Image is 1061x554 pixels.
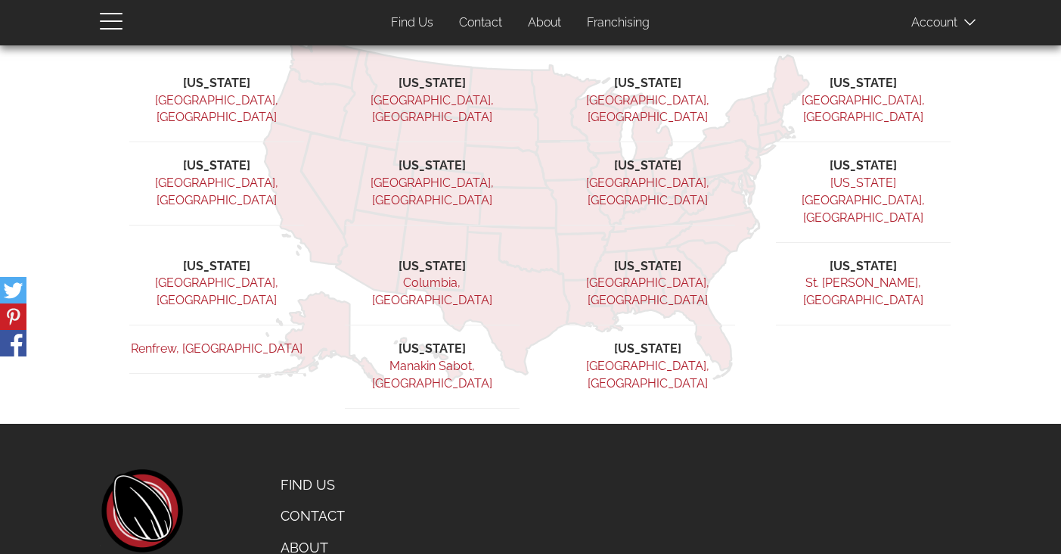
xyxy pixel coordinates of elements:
[371,93,494,125] a: [GEOGRAPHIC_DATA], [GEOGRAPHIC_DATA]
[269,469,418,501] a: Find Us
[129,258,304,275] li: [US_STATE]
[586,275,709,307] a: [GEOGRAPHIC_DATA], [GEOGRAPHIC_DATA]
[380,8,445,38] a: Find Us
[372,359,492,391] a: Manakin Sabot, [GEOGRAPHIC_DATA]
[586,176,709,207] a: [GEOGRAPHIC_DATA], [GEOGRAPHIC_DATA]
[155,176,278,207] a: [GEOGRAPHIC_DATA], [GEOGRAPHIC_DATA]
[155,93,278,125] a: [GEOGRAPHIC_DATA], [GEOGRAPHIC_DATA]
[802,176,925,225] a: [US_STATE][GEOGRAPHIC_DATA], [GEOGRAPHIC_DATA]
[269,500,418,532] a: Contact
[129,75,304,92] li: [US_STATE]
[448,8,513,38] a: Contact
[560,157,735,175] li: [US_STATE]
[345,258,520,275] li: [US_STATE]
[155,275,278,307] a: [GEOGRAPHIC_DATA], [GEOGRAPHIC_DATA]
[776,258,951,275] li: [US_STATE]
[586,359,709,391] a: [GEOGRAPHIC_DATA], [GEOGRAPHIC_DATA]
[131,341,302,356] a: Renfrew, [GEOGRAPHIC_DATA]
[802,93,925,125] a: [GEOGRAPHIC_DATA], [GEOGRAPHIC_DATA]
[776,75,951,92] li: [US_STATE]
[345,341,520,358] li: [US_STATE]
[100,469,183,552] a: home
[560,341,735,358] li: [US_STATE]
[345,157,520,175] li: [US_STATE]
[586,93,709,125] a: [GEOGRAPHIC_DATA], [GEOGRAPHIC_DATA]
[575,8,661,38] a: Franchising
[803,275,923,307] a: St. [PERSON_NAME], [GEOGRAPHIC_DATA]
[129,157,304,175] li: [US_STATE]
[371,176,494,207] a: [GEOGRAPHIC_DATA], [GEOGRAPHIC_DATA]
[372,275,492,307] a: Columbia, [GEOGRAPHIC_DATA]
[776,157,951,175] li: [US_STATE]
[560,75,735,92] li: [US_STATE]
[517,8,572,38] a: About
[560,258,735,275] li: [US_STATE]
[345,75,520,92] li: [US_STATE]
